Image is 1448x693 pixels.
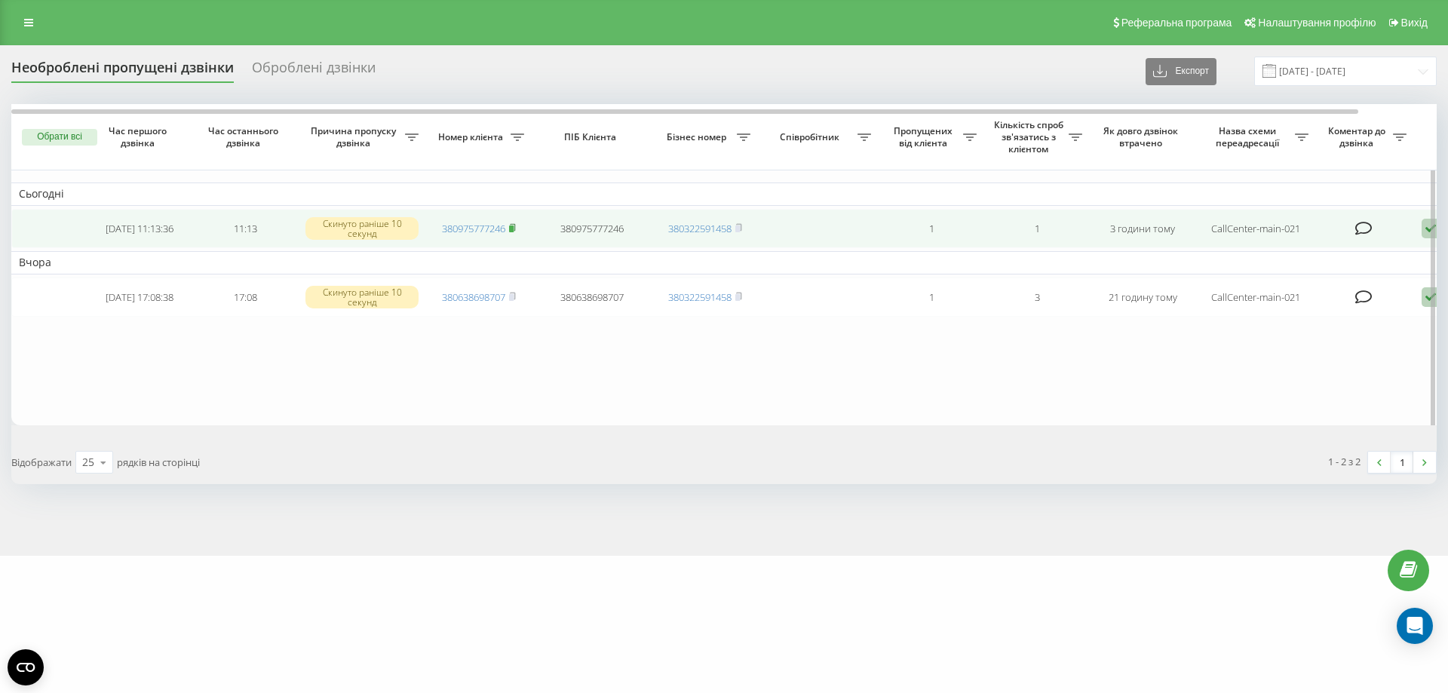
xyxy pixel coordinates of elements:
[879,278,984,317] td: 1
[1401,17,1428,29] span: Вихід
[532,209,652,249] td: 380975777246
[1090,209,1195,249] td: 3 години тому
[1328,454,1361,469] div: 1 - 2 з 2
[1258,17,1376,29] span: Налаштування профілю
[1102,125,1183,149] span: Як довго дзвінок втрачено
[1324,125,1393,149] span: Коментар до дзвінка
[992,119,1069,155] span: Кількість спроб зв'язатись з клієнтом
[305,286,419,308] div: Скинуто раніше 10 секунд
[879,209,984,249] td: 1
[1397,608,1433,644] div: Open Intercom Messenger
[192,278,298,317] td: 17:08
[305,217,419,240] div: Скинуто раніше 10 секунд
[99,125,180,149] span: Час першого дзвінка
[11,455,72,469] span: Відображати
[192,209,298,249] td: 11:13
[1391,452,1413,473] a: 1
[668,290,732,304] a: 380322591458
[984,209,1090,249] td: 1
[8,649,44,685] button: Open CMP widget
[87,209,192,249] td: [DATE] 11:13:36
[82,455,94,470] div: 25
[984,278,1090,317] td: 3
[1121,17,1232,29] span: Реферальна програма
[1195,209,1316,249] td: CallCenter-main-021
[11,60,234,83] div: Необроблені пропущені дзвінки
[545,131,640,143] span: ПІБ Клієнта
[204,125,286,149] span: Час останнього дзвінка
[252,60,376,83] div: Оброблені дзвінки
[532,278,652,317] td: 380638698707
[442,222,505,235] a: 380975777246
[1195,278,1316,317] td: CallCenter-main-021
[1090,278,1195,317] td: 21 годину тому
[886,125,963,149] span: Пропущених від клієнта
[1146,58,1216,85] button: Експорт
[765,131,857,143] span: Співробітник
[305,125,405,149] span: Причина пропуску дзвінка
[668,222,732,235] a: 380322591458
[87,278,192,317] td: [DATE] 17:08:38
[434,131,511,143] span: Номер клієнта
[442,290,505,304] a: 380638698707
[1203,125,1295,149] span: Назва схеми переадресації
[22,129,97,146] button: Обрати всі
[117,455,200,469] span: рядків на сторінці
[660,131,737,143] span: Бізнес номер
